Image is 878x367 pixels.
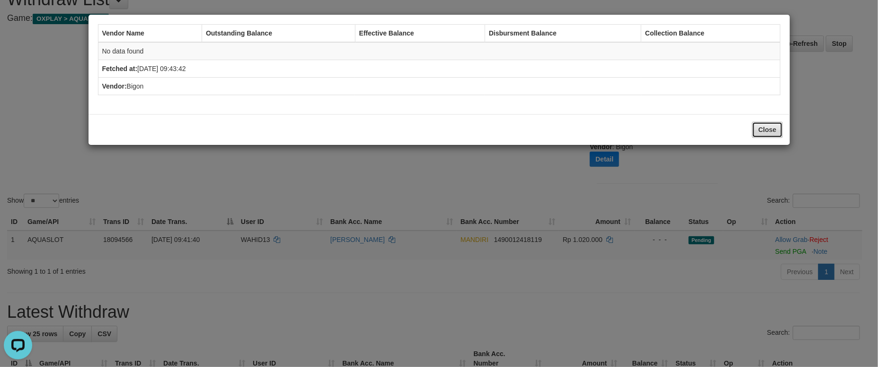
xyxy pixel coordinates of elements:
[4,4,32,32] button: Open LiveChat chat widget
[202,25,355,43] th: Outstanding Balance
[752,122,782,138] button: Close
[98,42,780,60] td: No data found
[102,82,127,90] b: Vendor:
[98,25,202,43] th: Vendor Name
[98,78,780,95] td: Bigon
[98,60,780,78] td: [DATE] 09:43:42
[355,25,485,43] th: Effective Balance
[485,25,641,43] th: Disbursment Balance
[641,25,780,43] th: Collection Balance
[102,65,138,72] b: Fetched at:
